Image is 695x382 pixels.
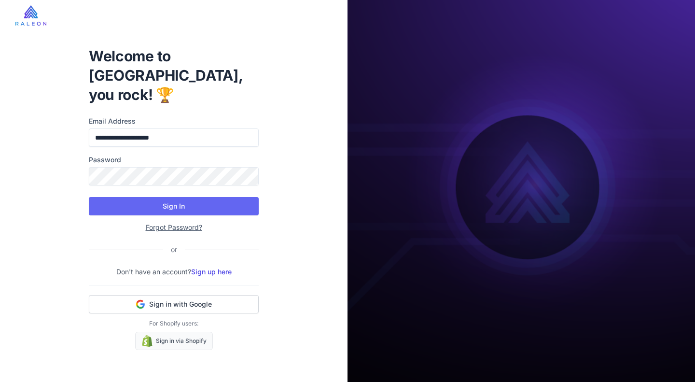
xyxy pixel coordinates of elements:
button: Sign In [89,197,259,215]
a: Sign in via Shopify [135,332,213,350]
img: raleon-logo-whitebg.9aac0268.jpg [15,5,46,26]
button: Sign in with Google [89,295,259,313]
p: For Shopify users: [89,319,259,328]
h1: Welcome to [GEOGRAPHIC_DATA], you rock! 🏆 [89,46,259,104]
a: Forgot Password? [146,223,202,231]
span: Sign in with Google [149,299,212,309]
p: Don't have an account? [89,267,259,277]
div: or [163,244,185,255]
label: Password [89,155,259,165]
a: Sign up here [191,268,232,276]
label: Email Address [89,116,259,127]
